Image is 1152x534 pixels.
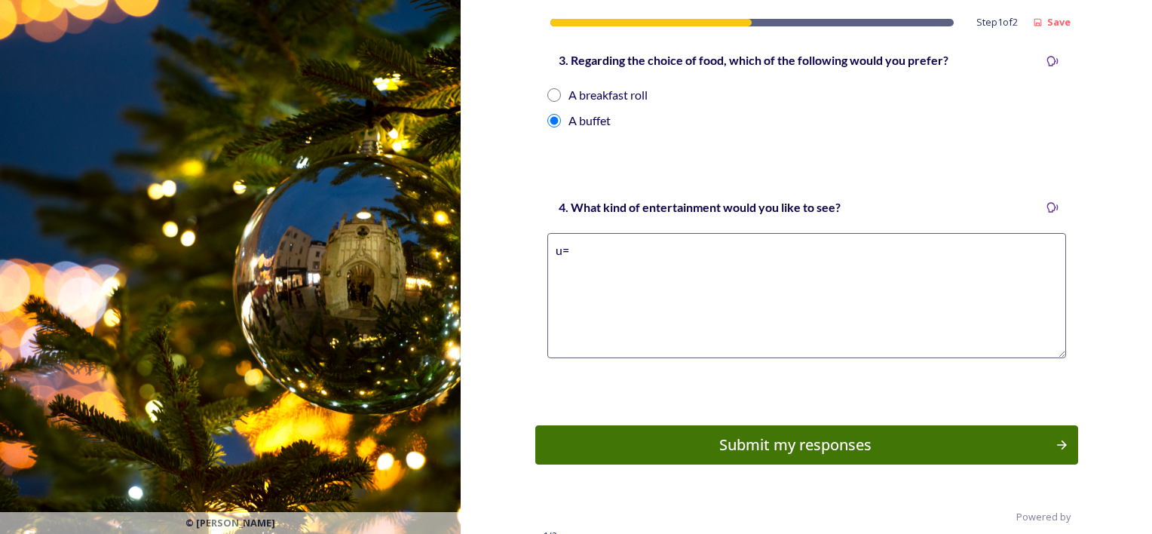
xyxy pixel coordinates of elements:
[544,434,1048,456] div: Submit my responses
[976,15,1018,29] span: Step 1 of 2
[568,112,611,130] div: A buffet
[559,53,948,67] strong: 3. Regarding the choice of food, which of the following would you prefer?
[1047,15,1071,29] strong: Save
[185,516,275,530] span: © [PERSON_NAME]
[547,233,1066,358] textarea: u=
[1016,510,1071,524] span: Powered by
[568,86,648,104] div: A breakfast roll
[559,200,841,214] strong: 4. What kind of entertainment would you like to see?
[535,425,1078,465] button: Continue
